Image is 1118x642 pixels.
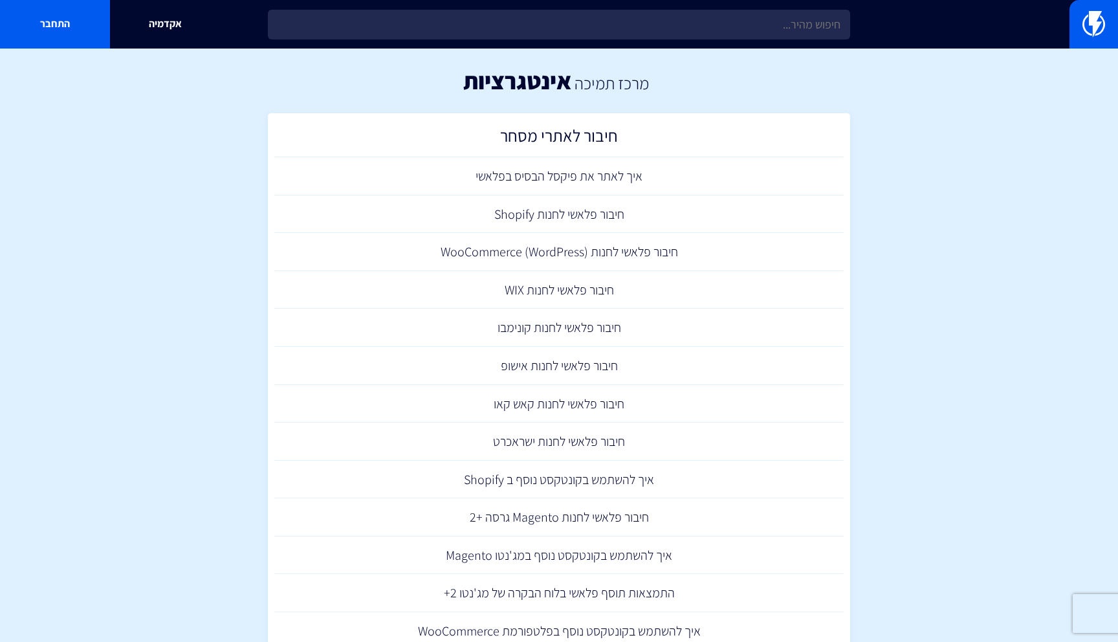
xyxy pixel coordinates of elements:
h2: חיבור לאתרי מסחר [281,126,837,151]
a: חיבור פלאשי לחנות אישופ [274,347,844,385]
a: חיבור פלאשי לחנות ישראכרט [274,423,844,461]
a: חיבור לאתרי מסחר [274,120,844,158]
h1: אינטגרציות [463,68,571,94]
input: חיפוש מהיר... [268,10,850,39]
a: חיבור פלאשי לחנות (WooCommerce (WordPress [274,233,844,271]
a: התמצאות תוסף פלאשי בלוח הבקרה של מג'נטו 2+ [274,574,844,612]
a: חיבור פלאשי לחנות WIX [274,271,844,309]
a: מרכז תמיכה [575,72,649,94]
a: איך להשתמש בקונטקסט נוסף במג'נטו Magento [274,537,844,575]
a: חיבור פלאשי לחנות קאש קאו [274,385,844,423]
a: איך לאתר את פיקסל הבסיס בפלאשי [274,157,844,195]
a: איך להשתמש בקונטקסט נוסף ב Shopify [274,461,844,499]
a: חיבור פלאשי לחנות קונימבו [274,309,844,347]
a: חיבור פלאשי לחנות Magento גרסה +2 [274,498,844,537]
a: חיבור פלאשי לחנות Shopify [274,195,844,234]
